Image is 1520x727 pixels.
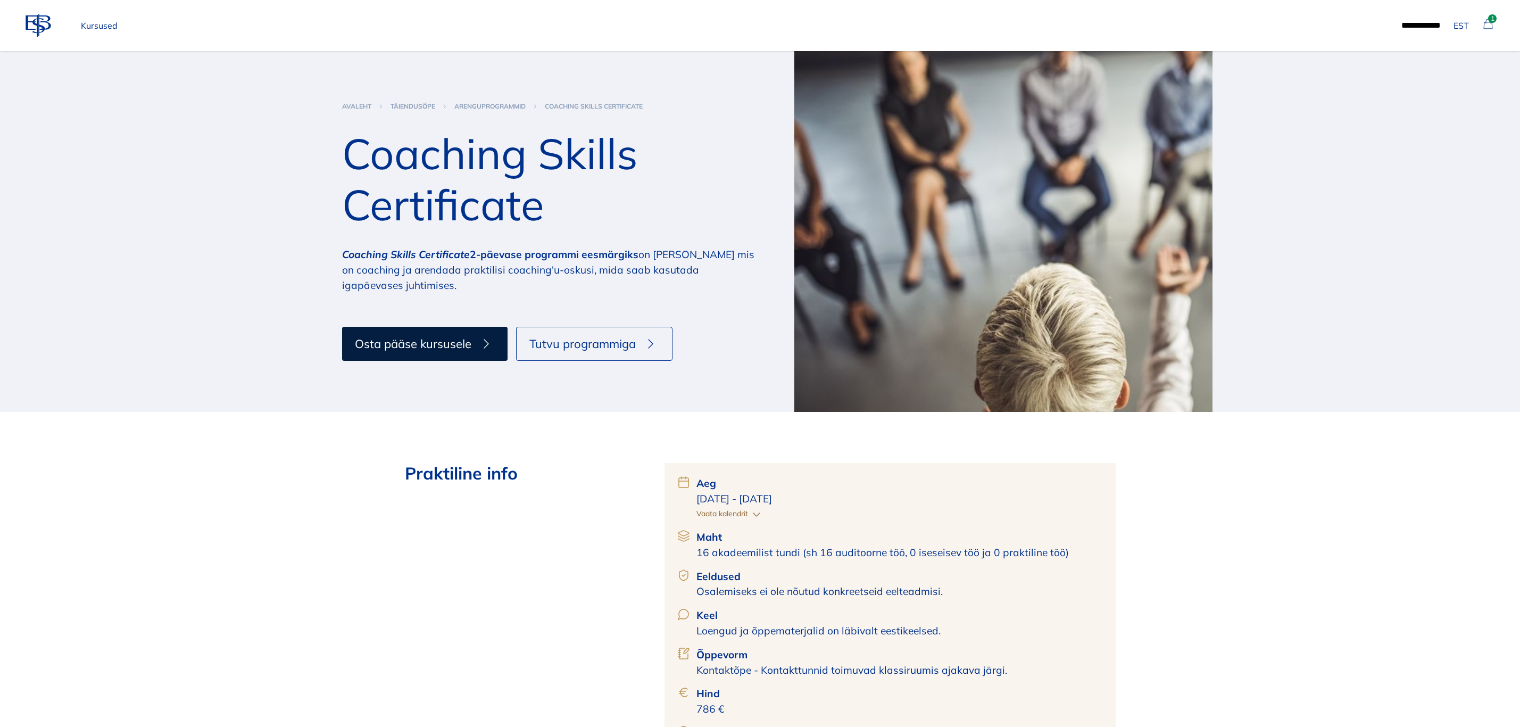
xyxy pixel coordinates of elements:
[342,102,371,111] a: Avaleht
[355,335,471,353] span: Osta pääse kursusele
[696,584,1069,599] p: Osalemiseks ei ole nõutud konkreetseid eelteadmisi.
[1449,15,1473,36] button: EST
[342,128,760,230] h1: Coaching Skills Certificate
[696,530,1069,545] p: Maht
[454,102,526,111] a: arenguprogrammid
[794,51,1212,412] img: Coaching Skills Certificate koolitus EBSis
[696,623,1069,639] p: Loengud ja õppematerjalid on läbivalt eestikeelsed.
[696,686,1069,701] p: Hind
[77,15,122,36] a: Kursused
[696,663,1069,678] p: Kontaktõpe - Kontakttunnid toimuvad klassiruumis ajakava järgi.
[342,247,760,293] p: on [PERSON_NAME] mis on coaching ja arendada praktilisi coaching'u-oskusi, mida saab kasutada iga...
[696,508,763,521] button: Vaata kalendrit
[696,545,1069,560] p: 16 akadeemilist tundi (sh 16 auditoorne töö, 0 iseseisev töö ja 0 praktiline töö)
[1482,15,1494,32] a: 1
[391,102,435,111] a: täiendusõpe
[529,335,636,353] span: Tutvu programmiga
[696,491,1103,507] p: [DATE] - [DATE]
[696,569,1069,584] p: Eeldused
[405,463,630,483] h2: Praktiline info
[696,476,1103,491] p: Aeg
[696,647,1069,663] p: Õppevorm
[696,701,1069,717] p: 786 €
[342,248,470,261] strong: Coaching Skills Certificate
[696,608,1069,623] p: Keel
[1488,14,1497,23] small: 1
[342,327,508,361] button: Osta pääse kursusele
[470,248,638,261] strong: 2-päevase programmi eesmärgiks
[545,102,643,111] a: Coaching Skills Certificate
[696,508,748,519] span: Vaata kalendrit
[516,327,672,361] button: Tutvu programmiga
